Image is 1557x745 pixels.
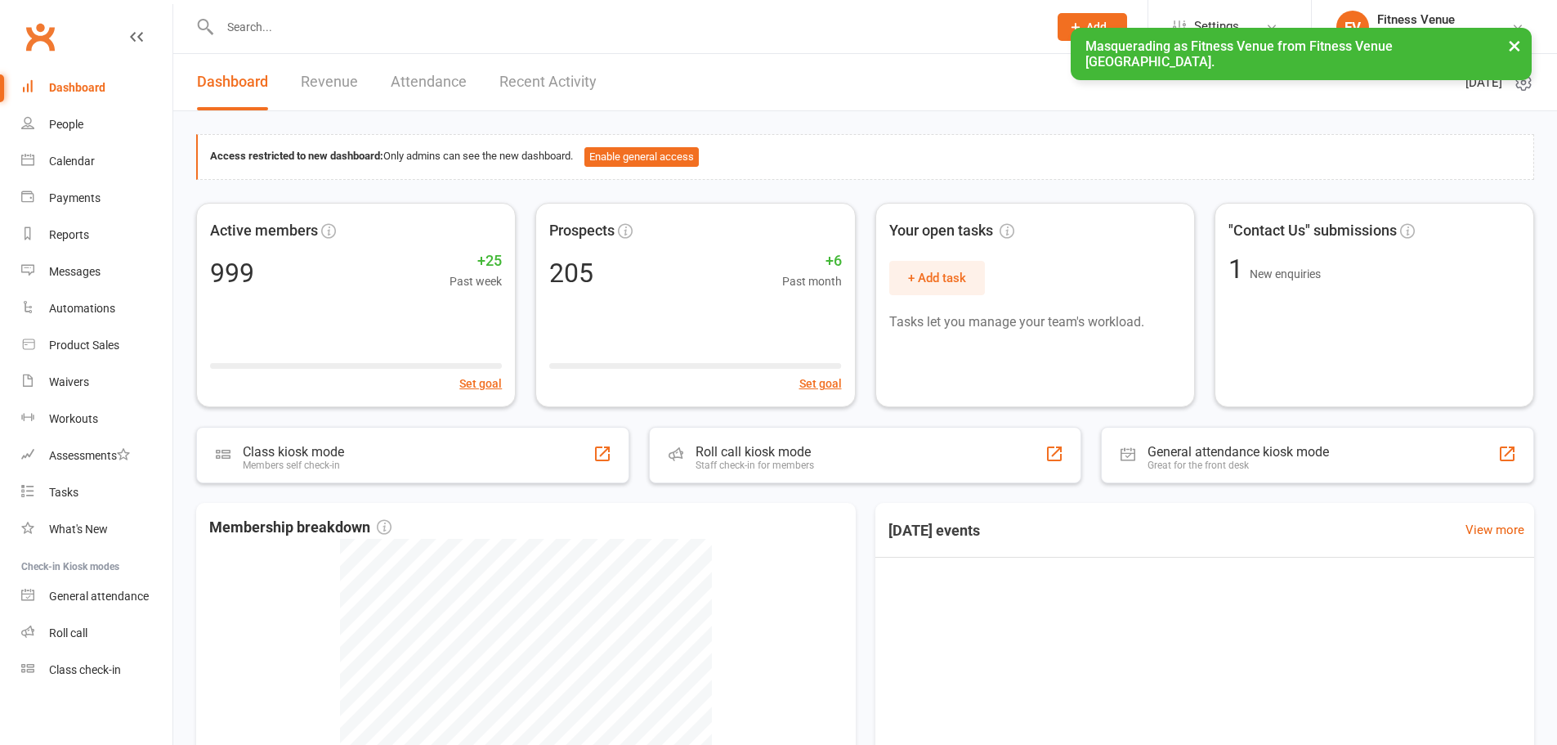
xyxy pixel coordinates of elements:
a: General attendance kiosk mode [21,578,172,615]
span: Prospects [549,219,615,243]
div: 999 [210,260,254,286]
button: + Add task [889,261,985,295]
span: New enquiries [1250,267,1321,280]
a: Dashboard [21,70,172,106]
input: Search... [215,16,1036,38]
p: Tasks let you manage your team's workload. [889,312,1181,333]
div: Messages [49,265,101,278]
span: 1 [1228,254,1250,285]
div: Workouts [49,412,98,425]
a: What's New [21,511,172,548]
div: What's New [49,523,108,536]
button: Set goal [799,375,842,393]
a: View more [1465,520,1524,540]
div: People [49,118,83,131]
div: Only admins can see the new dashboard. [210,147,1521,167]
a: Product Sales [21,327,172,364]
a: Reports [21,217,172,254]
span: Settings [1194,8,1239,45]
h3: [DATE] events [875,516,993,545]
div: Tasks [49,486,78,499]
div: Roll call kiosk mode [696,444,814,460]
span: Active members [210,219,318,243]
button: × [1500,28,1529,63]
span: Your open tasks [889,219,1014,243]
div: 205 [549,260,593,286]
button: Set goal [459,375,502,393]
a: Calendar [21,143,172,180]
span: Past week [450,272,502,290]
div: Reports [49,228,89,241]
a: Class kiosk mode [21,652,172,689]
span: Masquerading as Fitness Venue from Fitness Venue [GEOGRAPHIC_DATA]. [1085,38,1393,70]
div: Assessments [49,449,130,462]
div: General attendance kiosk mode [1148,444,1329,460]
div: FV [1336,11,1369,43]
span: +25 [450,249,502,273]
a: Clubworx [20,16,60,57]
div: General attendance [49,590,149,603]
div: Class kiosk mode [243,444,344,460]
div: Fitness Venue Whitsunday [1377,27,1511,42]
div: Calendar [49,155,95,168]
span: Past month [782,272,842,290]
div: Payments [49,191,101,204]
a: Workouts [21,401,172,438]
div: Automations [49,302,115,315]
span: Membership breakdown [209,516,391,540]
button: Enable general access [584,147,699,167]
a: Tasks [21,474,172,511]
a: Waivers [21,364,172,401]
div: Class check-in [49,663,121,676]
a: Messages [21,254,172,290]
a: Payments [21,180,172,217]
strong: Access restricted to new dashboard: [210,150,383,162]
span: "Contact Us" submissions [1228,219,1397,243]
a: People [21,106,172,143]
div: Members self check-in [243,460,344,471]
span: +6 [782,249,842,273]
a: Automations [21,290,172,327]
div: Product Sales [49,339,119,352]
a: Assessments [21,438,172,474]
div: Waivers [49,375,89,388]
div: Great for the front desk [1148,460,1329,471]
div: Fitness Venue [1377,12,1511,27]
div: Staff check-in for members [696,460,814,471]
span: Add [1086,20,1107,34]
a: Roll call [21,615,172,652]
button: Add [1058,13,1127,41]
div: Dashboard [49,81,105,94]
div: Roll call [49,626,87,640]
